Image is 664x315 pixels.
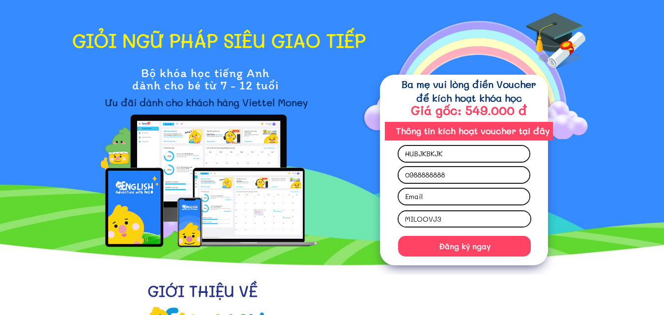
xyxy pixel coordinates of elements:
[403,146,525,162] input: Họ và tên
[403,189,525,204] input: Email
[72,31,385,50] h1: giỏi ngữ pháp siêu giao tiếp
[96,67,315,91] h3: Bộ khóa học tiếng Anh dành cho bé từ 7 - 12 tuổi
[399,77,539,105] h3: Ba mẹ vui lòng điền Voucher để kích hoạt khóa học
[403,167,525,183] input: Số điện thoại
[391,102,548,119] h3: Giá gốc: 549.000 đ
[388,125,557,137] h3: Thông tin kích hoạt voucher tại đây
[29,95,385,109] h3: Ưu đãi dành cho khách hàng Viettel Money
[398,236,531,257] p: Đăng ký ngay
[403,211,526,227] input: Mã Voucher
[148,279,261,303] h3: Giới thiệu về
